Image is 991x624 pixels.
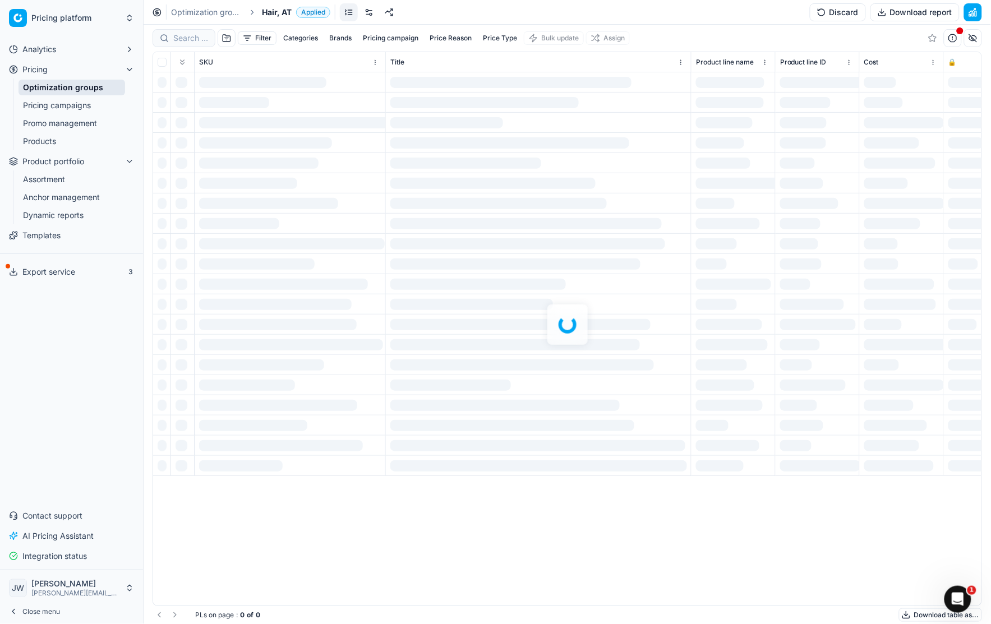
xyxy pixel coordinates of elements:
a: Optimization groups [171,7,243,18]
button: Contact support [4,507,139,525]
a: Dynamic reports [19,207,125,223]
span: Hair, AT [262,7,292,18]
span: [PERSON_NAME][EMAIL_ADDRESS][DOMAIN_NAME] [31,589,121,598]
button: JW[PERSON_NAME][PERSON_NAME][EMAIL_ADDRESS][DOMAIN_NAME] [4,575,139,602]
a: Products [19,133,125,149]
span: Analytics [22,44,56,55]
span: AI Pricing Assistant [22,530,94,542]
a: Templates [4,227,139,244]
a: Optimization groups [19,80,125,95]
span: Pricing platform [31,13,121,23]
nav: breadcrumb [171,7,330,18]
button: Pricing [4,61,139,78]
button: AI Pricing Assistant [4,527,139,545]
button: Export service [4,263,139,281]
button: Integration status [4,547,139,565]
a: Assortment [19,172,125,187]
span: Pricing [22,64,48,75]
button: Discard [810,3,866,21]
span: [PERSON_NAME] [31,579,121,589]
a: Anchor management [19,189,125,205]
a: Pricing campaigns [19,98,125,113]
span: 1 [967,586,976,595]
span: Product portfolio [22,156,84,167]
a: Promo management [19,115,125,131]
span: Hair, ATApplied [262,7,330,18]
span: JW [10,580,26,597]
span: Templates [22,230,61,241]
button: Close menu [4,604,139,620]
span: Contact support [22,510,82,521]
span: Integration status [22,551,87,562]
button: Product portfolio [4,152,139,170]
span: Applied [296,7,330,18]
button: Analytics [4,40,139,58]
iframe: Intercom live chat [944,586,971,613]
button: Download report [870,3,960,21]
span: Close menu [22,607,60,616]
button: Pricing platform [4,4,139,31]
span: Export service [22,266,75,278]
